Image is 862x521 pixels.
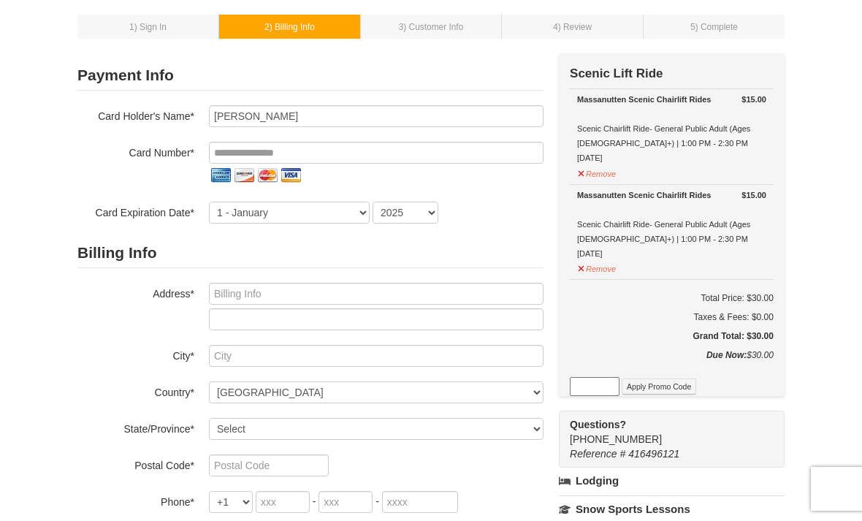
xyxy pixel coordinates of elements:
[77,238,543,268] h2: Billing Info
[690,22,738,32] small: 5
[382,491,458,513] input: xxxx
[622,379,696,395] button: Apply Promo Code
[77,105,194,123] label: Card Holder's Name*
[570,310,774,324] div: Taxes & Fees: $0.00
[77,345,194,363] label: City*
[209,283,543,305] input: Billing Info
[256,164,279,187] img: mastercard.png
[570,66,663,80] strong: Scenic Lift Ride
[375,495,379,507] span: -
[695,22,738,32] span: ) Complete
[313,495,316,507] span: -
[570,417,758,445] span: [PHONE_NUMBER]
[232,164,256,187] img: discover.png
[403,22,463,32] span: ) Customer Info
[77,491,194,509] label: Phone*
[279,164,302,187] img: visa.png
[77,61,543,91] h2: Payment Info
[741,188,766,202] strong: $15.00
[570,291,774,305] h6: Total Price: $30.00
[209,455,329,476] input: Postal Code
[77,418,194,436] label: State/Province*
[270,22,315,32] span: ) Billing Info
[77,455,194,473] label: Postal Code*
[706,350,747,360] strong: Due Now:
[264,22,315,32] small: 2
[209,345,543,367] input: City
[77,283,194,301] label: Address*
[570,419,626,430] strong: Questions?
[628,448,679,460] span: 416496121
[558,22,592,32] span: ) Review
[741,92,766,107] strong: $15.00
[319,491,373,513] input: xxx
[77,202,194,220] label: Card Expiration Date*
[209,164,232,187] img: amex.png
[559,468,785,494] a: Lodging
[577,188,766,202] div: Massanutten Scenic Chairlift Rides
[577,163,617,181] button: Remove
[77,142,194,160] label: Card Number*
[577,188,766,261] div: Scenic Chairlift Ride- General Public Adult (Ages [DEMOGRAPHIC_DATA]+) | 1:00 PM - 2:30 PM [DATE]
[399,22,464,32] small: 3
[553,22,592,32] small: 4
[577,92,766,107] div: Massanutten Scenic Chairlift Rides
[77,381,194,400] label: Country*
[577,258,617,276] button: Remove
[129,22,167,32] small: 1
[570,329,774,343] h5: Grand Total: $30.00
[577,92,766,165] div: Scenic Chairlift Ride- General Public Adult (Ages [DEMOGRAPHIC_DATA]+) | 1:00 PM - 2:30 PM [DATE]
[134,22,167,32] span: ) Sign In
[570,448,625,460] span: Reference #
[256,491,310,513] input: xxx
[209,105,543,127] input: Card Holder Name
[570,348,774,377] div: $30.00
